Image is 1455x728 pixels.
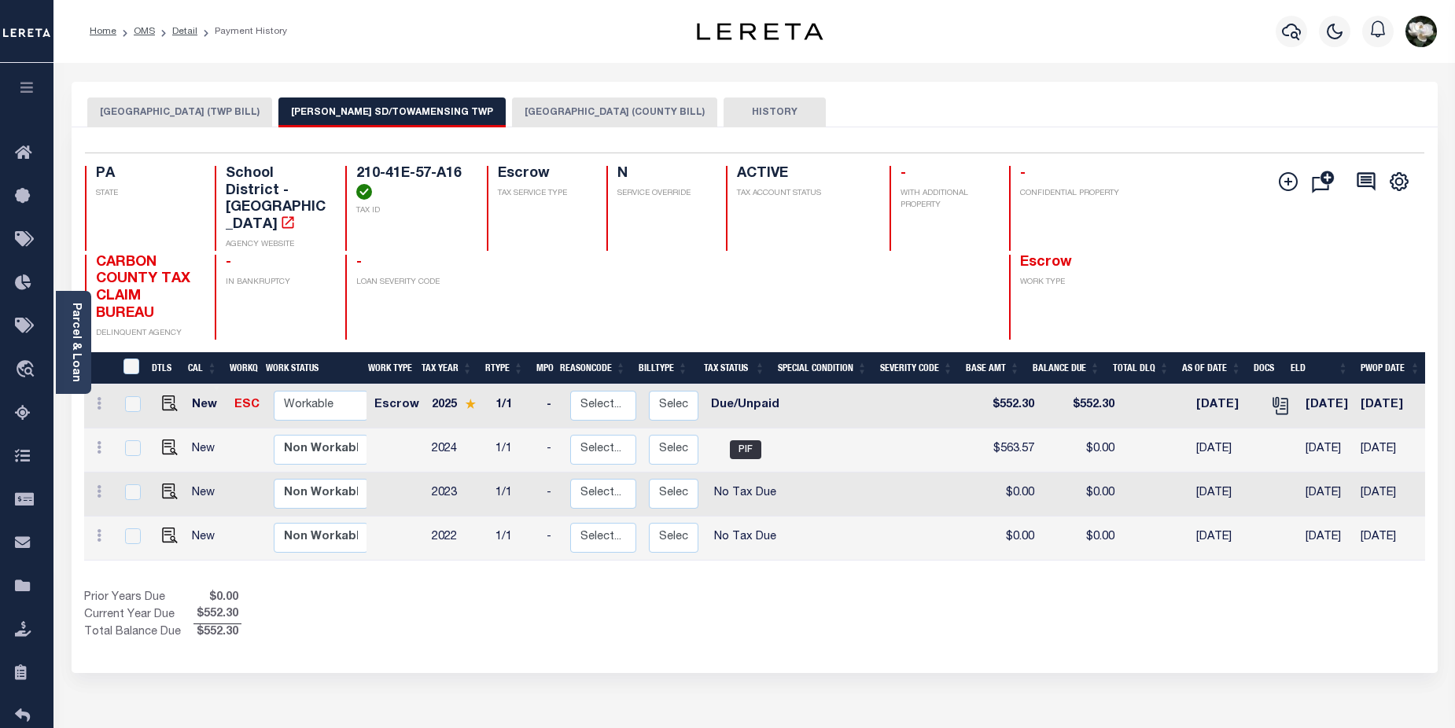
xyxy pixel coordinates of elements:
[96,166,197,183] h4: PA
[1247,352,1284,384] th: Docs
[498,166,588,183] h4: Escrow
[84,590,193,607] td: Prior Years Due
[114,352,146,384] th: &nbsp;
[730,440,761,459] span: PIF
[90,27,116,36] a: Home
[512,97,717,127] button: [GEOGRAPHIC_DATA] (COUNTY BILL)
[1190,384,1262,428] td: [DATE]
[425,472,489,517] td: 2023
[901,188,990,211] p: WITH ADDITIONAL PROPERTY
[1354,352,1427,384] th: PWOP Date: activate to sort column ascending
[1299,472,1354,517] td: [DATE]
[772,352,874,384] th: Special Condition: activate to sort column ascending
[1354,472,1425,517] td: [DATE]
[425,517,489,561] td: 2022
[186,472,229,517] td: New
[540,428,564,472] td: -
[489,517,540,561] td: 1/1
[356,277,468,289] p: LOAN SEVERITY CODE
[1041,472,1121,517] td: $0.00
[1020,256,1072,270] span: Escrow
[530,352,554,384] th: MPO
[226,277,326,289] p: IN BANKRUPTCY
[540,517,564,561] td: -
[465,399,476,409] img: Star.svg
[489,384,540,428] td: 1/1
[498,188,588,200] p: TAX SERVICE TYPE
[84,624,193,642] td: Total Balance Due
[974,384,1041,428] td: $552.30
[705,384,786,428] td: Due/Unpaid
[84,606,193,623] td: Current Year Due
[617,188,707,200] p: SERVICE OVERRIDE
[172,27,197,36] a: Detail
[186,384,229,428] td: New
[1020,188,1121,200] p: CONFIDENTIAL PROPERTY
[226,166,326,233] h4: School District - [GEOGRAPHIC_DATA]
[145,352,182,384] th: DTLS
[974,472,1041,517] td: $0.00
[425,428,489,472] td: 2024
[1354,384,1425,428] td: [DATE]
[901,167,906,181] span: -
[70,303,81,382] a: Parcel & Loan
[1041,428,1121,472] td: $0.00
[96,256,190,321] span: CARBON COUNTY TAX CLAIM BUREAU
[974,428,1041,472] td: $563.57
[415,352,479,384] th: Tax Year: activate to sort column ascending
[617,166,707,183] h4: N
[724,97,826,127] button: HISTORY
[1020,277,1121,289] p: WORK TYPE
[489,428,540,472] td: 1/1
[1299,428,1354,472] td: [DATE]
[1041,384,1121,428] td: $552.30
[425,384,489,428] td: 2025
[1190,472,1262,517] td: [DATE]
[1176,352,1248,384] th: As of Date: activate to sort column ascending
[705,472,786,517] td: No Tax Due
[974,517,1041,561] td: $0.00
[186,517,229,561] td: New
[193,590,241,607] span: $0.00
[960,352,1026,384] th: Base Amt: activate to sort column ascending
[489,472,540,517] td: 1/1
[737,188,871,200] p: TAX ACCOUNT STATUS
[234,399,260,410] a: ESC
[96,188,197,200] p: STATE
[1190,428,1262,472] td: [DATE]
[96,328,197,340] p: DELINQUENT AGENCY
[1354,517,1425,561] td: [DATE]
[1299,384,1354,428] td: [DATE]
[193,606,241,623] span: $552.30
[554,352,632,384] th: ReasonCode: activate to sort column ascending
[182,352,223,384] th: CAL: activate to sort column ascending
[1107,352,1176,384] th: Total DLQ: activate to sort column ascending
[632,352,694,384] th: BillType: activate to sort column ascending
[737,166,871,183] h4: ACTIVE
[197,24,287,39] li: Payment History
[874,352,960,384] th: Severity Code: activate to sort column ascending
[193,624,241,642] span: $552.30
[15,360,40,381] i: travel_explore
[540,384,564,428] td: -
[1041,517,1121,561] td: $0.00
[479,352,530,384] th: RType: activate to sort column ascending
[1026,352,1107,384] th: Balance Due: activate to sort column ascending
[87,97,272,127] button: [GEOGRAPHIC_DATA] (TWP BILL)
[1354,428,1425,472] td: [DATE]
[540,472,564,517] td: -
[356,256,362,270] span: -
[1020,167,1026,181] span: -
[694,352,772,384] th: Tax Status: activate to sort column ascending
[223,352,260,384] th: WorkQ
[1284,352,1354,384] th: ELD: activate to sort column ascending
[1190,517,1262,561] td: [DATE]
[356,205,468,217] p: TAX ID
[356,166,468,200] h4: 210-41E-57-A16
[362,352,415,384] th: Work Type
[134,27,155,36] a: OMS
[705,517,786,561] td: No Tax Due
[368,384,425,428] td: Escrow
[84,352,114,384] th: &nbsp;&nbsp;&nbsp;&nbsp;&nbsp;&nbsp;&nbsp;&nbsp;&nbsp;&nbsp;
[260,352,367,384] th: Work Status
